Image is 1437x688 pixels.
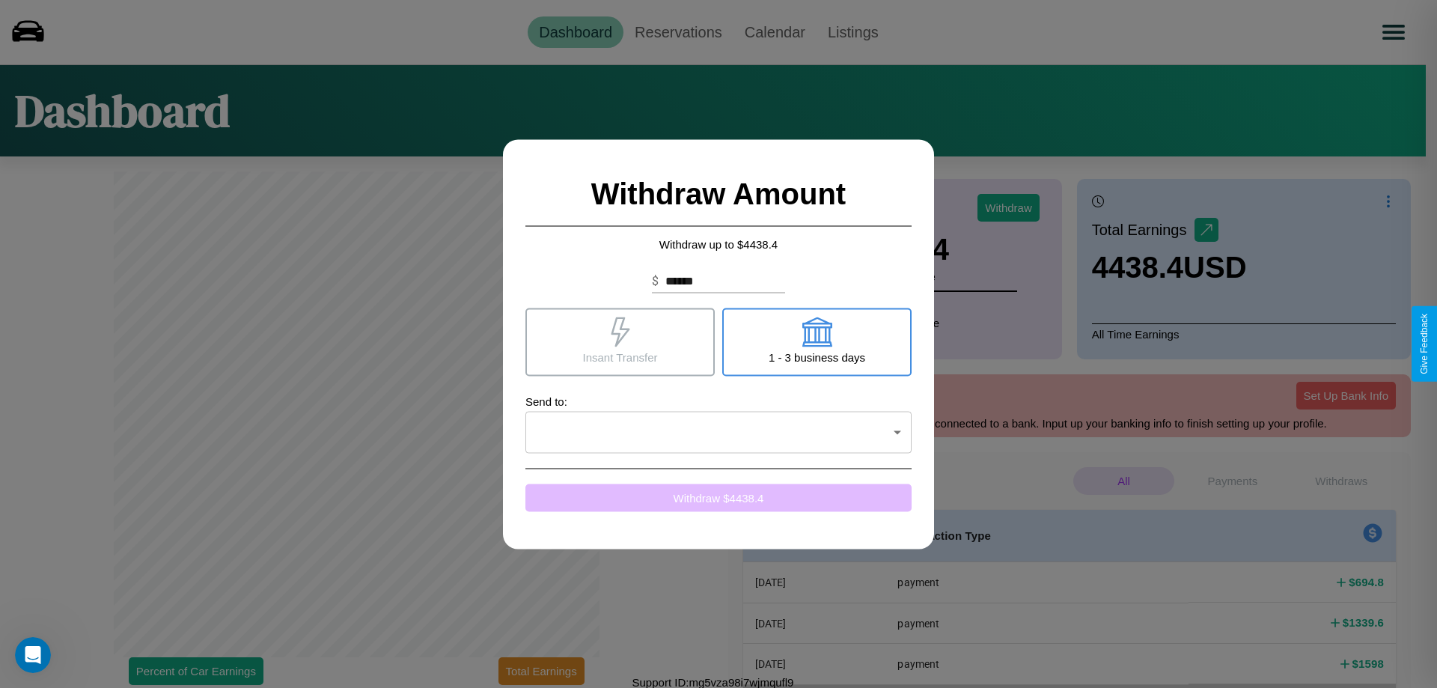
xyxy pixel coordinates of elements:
[525,391,912,411] p: Send to:
[652,272,659,290] p: $
[1419,314,1430,374] div: Give Feedback
[582,347,657,367] p: Insant Transfer
[769,347,865,367] p: 1 - 3 business days
[525,162,912,226] h2: Withdraw Amount
[525,234,912,254] p: Withdraw up to $ 4438.4
[525,484,912,511] button: Withdraw $4438.4
[15,637,51,673] iframe: Intercom live chat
